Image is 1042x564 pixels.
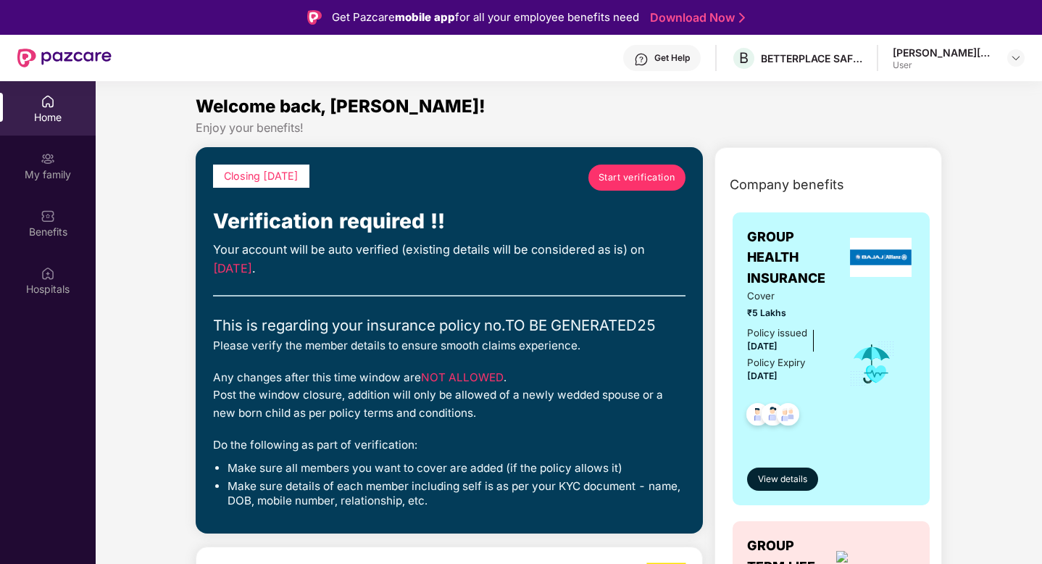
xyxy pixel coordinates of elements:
[213,337,685,354] div: Please verify the member details to ensure smooth claims experience.
[747,227,846,289] span: GROUP HEALTH INSURANCE
[41,266,55,281] img: svg+xml;base64,PHN2ZyBpZD0iSG9zcGl0YWxzIiB4bWxucz0iaHR0cDovL3d3dy53My5vcmcvMjAwMC9zdmciIHdpZHRoPS...
[747,306,829,320] span: ₹5 Lakhs
[599,170,675,185] span: Start verification
[41,94,55,109] img: svg+xml;base64,PHN2ZyBpZD0iSG9tZSIgeG1sbnM9Imh0dHA6Ly93d3cudzMub3JnLzIwMDAvc3ZnIiB3aWR0aD0iMjAiIG...
[654,52,690,64] div: Get Help
[740,399,775,434] img: svg+xml;base64,PHN2ZyB4bWxucz0iaHR0cDovL3d3dy53My5vcmcvMjAwMC9zdmciIHdpZHRoPSI0OC45NDMiIGhlaWdodD...
[761,51,862,65] div: BETTERPLACE SAFETY SOLUTIONS PRIVATE LIMITED
[1010,52,1022,64] img: svg+xml;base64,PHN2ZyBpZD0iRHJvcGRvd24tMzJ4MzIiIHhtbG5zPSJodHRwOi8vd3d3LnczLm9yZy8yMDAwL3N2ZyIgd2...
[213,205,685,237] div: Verification required !!
[747,355,805,370] div: Policy Expiry
[650,10,741,25] a: Download Now
[228,479,685,509] li: Make sure details of each member including self is as per your KYC document - name, DOB, mobile n...
[849,340,896,388] img: icon
[332,9,639,26] div: Get Pazcare for all your employee benefits need
[893,46,994,59] div: [PERSON_NAME][DEMOGRAPHIC_DATA]
[228,461,685,476] li: Make sure all members you want to cover are added (if the policy allows it)
[747,289,829,304] span: Cover
[893,59,994,71] div: User
[747,325,807,341] div: Policy issued
[850,238,912,277] img: insurerLogo
[213,241,685,278] div: Your account will be auto verified (existing details will be considered as is) on .
[755,399,791,434] img: svg+xml;base64,PHN2ZyB4bWxucz0iaHR0cDovL3d3dy53My5vcmcvMjAwMC9zdmciIHdpZHRoPSI0OC45NDMiIGhlaWdodD...
[730,175,844,195] span: Company benefits
[196,120,943,136] div: Enjoy your benefits!
[747,370,778,381] span: [DATE]
[747,341,778,352] span: [DATE]
[213,369,685,421] div: Any changes after this time window are . Post the window closure, addition will only be allowed o...
[739,10,745,25] img: Stroke
[224,170,299,182] span: Closing [DATE]
[421,370,504,384] span: NOT ALLOWED
[739,49,749,67] span: B
[770,399,806,434] img: svg+xml;base64,PHN2ZyB4bWxucz0iaHR0cDovL3d3dy53My5vcmcvMjAwMC9zdmciIHdpZHRoPSI0OC45NDMiIGhlaWdodD...
[213,436,685,454] div: Do the following as part of verification:
[17,49,112,67] img: New Pazcare Logo
[41,209,55,223] img: svg+xml;base64,PHN2ZyBpZD0iQmVuZWZpdHMiIHhtbG5zPSJodHRwOi8vd3d3LnczLm9yZy8yMDAwL3N2ZyIgd2lkdGg9Ij...
[747,468,818,491] button: View details
[588,165,685,191] a: Start verification
[634,52,649,67] img: svg+xml;base64,PHN2ZyBpZD0iSGVscC0zMngzMiIgeG1sbnM9Imh0dHA6Ly93d3cudzMub3JnLzIwMDAvc3ZnIiB3aWR0aD...
[41,152,55,166] img: svg+xml;base64,PHN2ZyB3aWR0aD0iMjAiIGhlaWdodD0iMjAiIHZpZXdCb3g9IjAgMCAyMCAyMCIgZmlsbD0ibm9uZSIgeG...
[196,96,485,117] span: Welcome back, [PERSON_NAME]!
[395,10,455,24] strong: mobile app
[307,10,322,25] img: Logo
[758,473,807,486] span: View details
[213,314,685,337] div: This is regarding your insurance policy no. TO BE GENERATED25
[213,261,252,275] span: [DATE]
